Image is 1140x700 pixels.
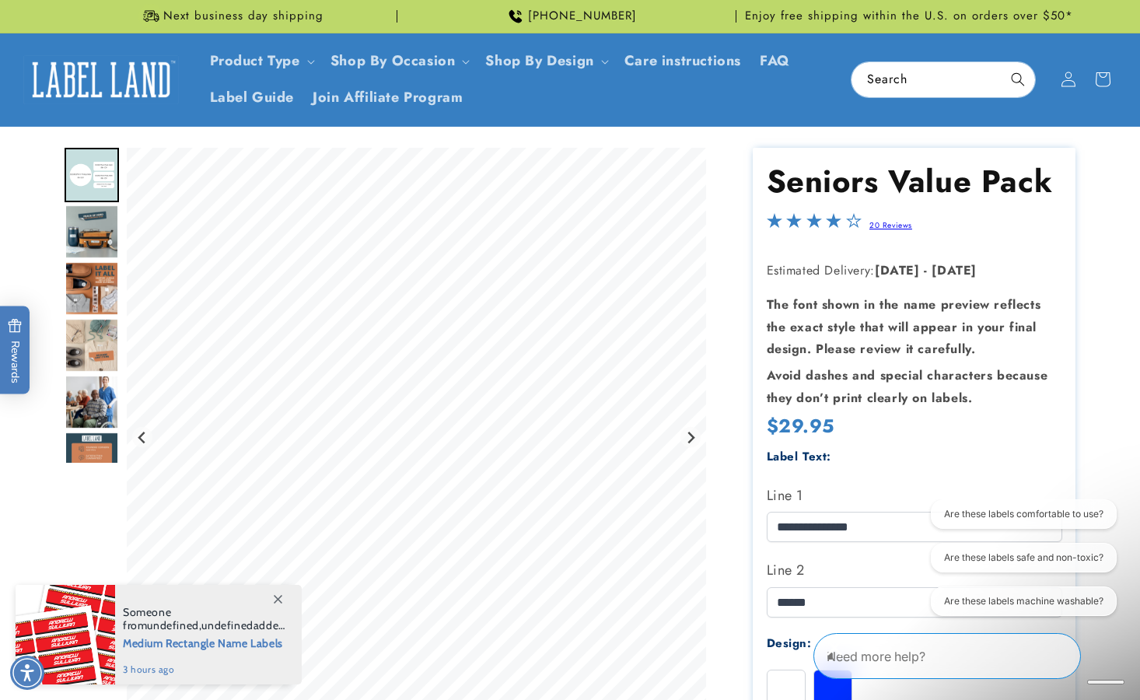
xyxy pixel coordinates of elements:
a: 20 Reviews - open in a new tab [869,219,912,231]
button: Next slide [680,427,701,448]
span: undefined [201,618,253,632]
a: Shop By Design [485,51,593,71]
span: Someone from , added this product to their cart. [123,606,285,632]
iframe: Gorgias Floating Chat [813,627,1124,684]
a: Product Type [210,51,300,71]
span: Medium Rectangle Name Labels [123,632,285,652]
div: Go to slide 4 [65,318,119,373]
summary: Shop By Occasion [321,43,477,79]
div: Go to slide 1 [65,148,119,202]
span: Shop By Occasion [330,52,456,70]
a: Label Guide [201,79,304,116]
div: Go to slide 5 [65,375,119,429]
img: Label Land [23,55,179,103]
strong: [DATE] [875,261,920,279]
iframe: Gorgias live chat conversation starters [919,499,1124,630]
a: FAQ [750,43,799,79]
div: Accessibility Menu [10,656,44,690]
img: Seniors Value Pack - Label Land [65,375,119,429]
span: [PHONE_NUMBER] [528,9,637,24]
span: Rewards [8,319,23,383]
div: Go to slide 6 [65,432,119,486]
p: Estimated Delivery: [767,260,1062,282]
span: 4.2-star overall rating [767,217,862,235]
span: Label Guide [210,89,295,107]
iframe: Sign Up via Text for Offers [12,576,197,622]
a: Label Land [18,50,185,110]
span: undefined [147,618,198,632]
label: Design: [767,635,812,652]
span: FAQ [760,52,790,70]
img: Seniors Value Pack - Label Land [65,432,119,486]
strong: Avoid dashes and special characters because they don’t print clearly on labels. [767,366,1048,407]
summary: Product Type [201,43,321,79]
button: Search [1001,62,1035,96]
h1: Seniors Value Pack [767,161,1062,201]
strong: [DATE] [932,261,977,279]
span: Next business day shipping [163,9,323,24]
span: Enjoy free shipping within the U.S. on orders over $50* [745,9,1073,24]
span: 3 hours ago [123,663,285,677]
label: Line 1 [767,483,1062,508]
img: Seniors Value Pack - Label Land [65,318,119,373]
summary: Shop By Design [476,43,614,79]
a: Join Affiliate Program [303,79,472,116]
img: Seniors Value Pack - Label Land [65,261,119,316]
img: Seniors Value Pack - Label Land [65,205,119,259]
span: Care instructions [624,52,741,70]
strong: The font shown in the name preview reflects the exact style that will appear in your final design... [767,296,1041,359]
span: $29.95 [767,412,835,439]
img: Seniors Value Pack - Label Land [65,148,119,202]
label: Label Text: [767,448,832,465]
strong: - [924,261,928,279]
span: Join Affiliate Program [313,89,463,107]
button: Go to last slide [132,427,153,448]
a: Care instructions [615,43,750,79]
label: Line 2 [767,558,1062,583]
div: Go to slide 2 [65,205,119,259]
div: Go to slide 3 [65,261,119,316]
